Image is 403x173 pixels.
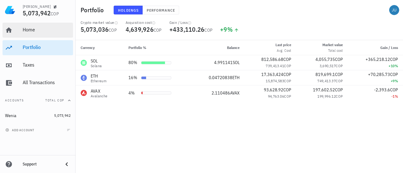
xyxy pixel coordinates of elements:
div: 4% [128,90,139,96]
th: Portfolio %: Not sorted. Activate to sort ascending. [123,40,192,55]
span: 199,996.12 [317,94,336,99]
span: COP [335,72,343,77]
div: Taxes [23,62,71,68]
span: COP [335,87,343,93]
div: 80% [128,59,139,66]
span: -2,393.6 [374,87,390,93]
span: 197,602.52 [313,87,335,93]
span: COP [284,63,291,68]
div: 16% [128,74,139,81]
div: +9 [220,26,239,33]
span: 94,763.06 [268,94,284,99]
span: % [227,25,233,34]
button: Holdings [114,6,143,14]
div: Crypto market value [81,20,118,25]
div: [PERSON_NAME] [23,4,51,9]
span: 15,874,583 [266,78,284,83]
span: 812,586.68 [261,57,283,62]
a: Wenia 5,073,942 [3,108,73,123]
span: % [395,63,398,68]
button: add account [4,127,37,133]
span: 5,073,942 [23,9,51,17]
span: COP [154,27,162,33]
span: add account [7,128,34,132]
div: -1 [353,93,398,100]
span: Currency [81,45,95,50]
div: +9 [353,78,398,84]
h1: Portfolio [81,5,106,15]
button: Performance [143,6,179,14]
span: % [395,94,398,99]
span: +433,110.26 [169,25,205,34]
span: +70,285.73 [368,72,390,77]
a: Portfolio [3,40,73,55]
th: Currency [76,40,123,55]
div: Home [23,27,71,33]
span: SOL [233,60,240,65]
span: COP [390,72,398,77]
span: COP [109,27,117,33]
span: COP [336,78,343,83]
span: Portfolio % [128,45,146,50]
span: Holdings [118,8,139,13]
span: 4.991141 [214,60,233,65]
span: AVAX [230,90,240,96]
span: % [395,78,398,83]
div: Last price [275,42,291,48]
div: +10 [353,63,398,69]
div: Market value [322,42,343,48]
div: Acquisition cost [126,20,162,25]
th: Gain / Loss: Not sorted. Activate to sort ascending. [348,40,403,55]
span: Gain / Loss [380,45,398,50]
span: 749,413.37 [317,78,336,83]
div: ETH-icon [81,75,87,81]
span: 93,628.92 [264,87,283,93]
div: Portfolio [23,44,71,50]
span: 739,413.41 [266,63,284,68]
span: ETH [232,75,240,80]
span: 5,073,942 [54,113,71,118]
span: COP [336,94,343,99]
div: All Transactions [23,79,71,85]
div: Avg. Cost [275,48,291,53]
span: COP [336,63,343,68]
div: AVAX [91,88,108,94]
th: Balance: Not sorted. Activate to sort ascending. [192,40,245,55]
a: Home [3,23,73,38]
span: COP [283,72,291,77]
span: COP [390,57,398,62]
div: avatar [389,5,399,15]
div: Wenia [5,113,16,118]
span: +365,218.12 [366,57,390,62]
span: 0.04720838 [209,75,232,80]
a: All Transactions [3,75,73,90]
img: LedgiFi [5,5,15,15]
span: 819,699.1 [315,72,335,77]
span: COP [204,27,213,33]
div: ETH [91,73,106,79]
button: AccountsTotal COP [3,93,73,108]
span: 17,363,424 [261,72,283,77]
span: 5,073,036 [81,25,109,34]
a: Taxes [3,58,73,73]
div: Total cost [322,48,343,53]
span: Performance [146,8,175,13]
span: 2.110486 [212,90,230,96]
div: Ethereum [91,79,106,83]
span: 4,639,926 [126,25,154,34]
span: COP [283,87,291,93]
div: Support [23,162,58,167]
span: 3,690,517 [320,63,336,68]
div: Gain / Loss [169,20,213,25]
span: COP [51,11,59,17]
span: COP [284,78,291,83]
span: Balance [227,45,240,50]
div: AVAX-icon [81,90,87,96]
span: COP [390,87,398,93]
span: COP [284,94,291,99]
span: 4,055,735 [315,57,335,62]
span: COP [335,57,343,62]
div: Avalanche [91,94,108,98]
div: SOL-icon [81,60,87,66]
span: COP [283,57,291,62]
